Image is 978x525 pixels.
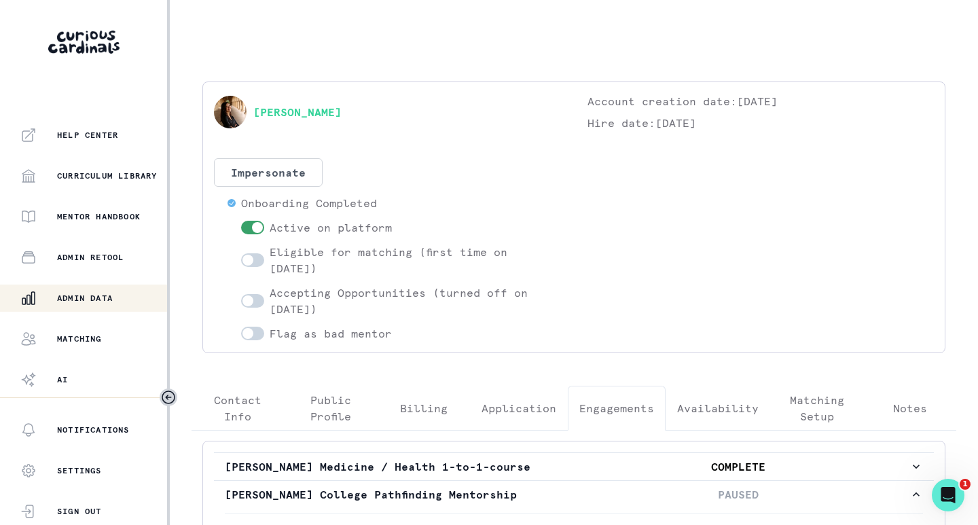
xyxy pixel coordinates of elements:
p: Account creation date: [DATE] [587,93,934,109]
p: Contact Info [203,392,273,424]
p: Notifications [57,424,130,435]
p: Settings [57,465,102,476]
p: Notes [893,400,927,416]
a: [PERSON_NAME] [253,104,342,120]
p: Hire date: [DATE] [587,115,934,131]
p: Mentor Handbook [57,211,141,222]
p: COMPLETE [567,458,909,475]
p: AI [57,374,68,385]
button: [PERSON_NAME] Medicine / Health 1-to-1-courseCOMPLETE [214,453,934,480]
p: Curriculum Library [57,170,158,181]
p: Matching [57,333,102,344]
img: Curious Cardinals Logo [48,31,120,54]
p: Onboarding Completed [241,195,377,211]
p: PAUSED [567,486,909,503]
p: Availability [677,400,759,416]
p: Eligible for matching (first time on [DATE]) [270,244,560,276]
p: Billing [400,400,448,416]
p: [PERSON_NAME] College Pathfinding Mentorship [225,486,567,503]
p: Public Profile [296,392,366,424]
iframe: Intercom live chat [932,479,964,511]
p: Flag as bad mentor [270,325,392,342]
button: Impersonate [214,158,323,187]
p: Active on platform [270,219,392,236]
p: Accepting Opportunities (turned off on [DATE]) [270,285,560,317]
p: Admin Data [57,293,113,304]
button: Toggle sidebar [160,388,177,406]
button: [PERSON_NAME] College Pathfinding MentorshipPAUSED [214,481,934,508]
p: Engagements [579,400,654,416]
p: Help Center [57,130,118,141]
p: Sign Out [57,506,102,517]
p: Matching Setup [782,392,852,424]
p: Admin Retool [57,252,124,263]
span: 1 [960,479,971,490]
p: [PERSON_NAME] Medicine / Health 1-to-1-course [225,458,567,475]
p: Application [482,400,556,416]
